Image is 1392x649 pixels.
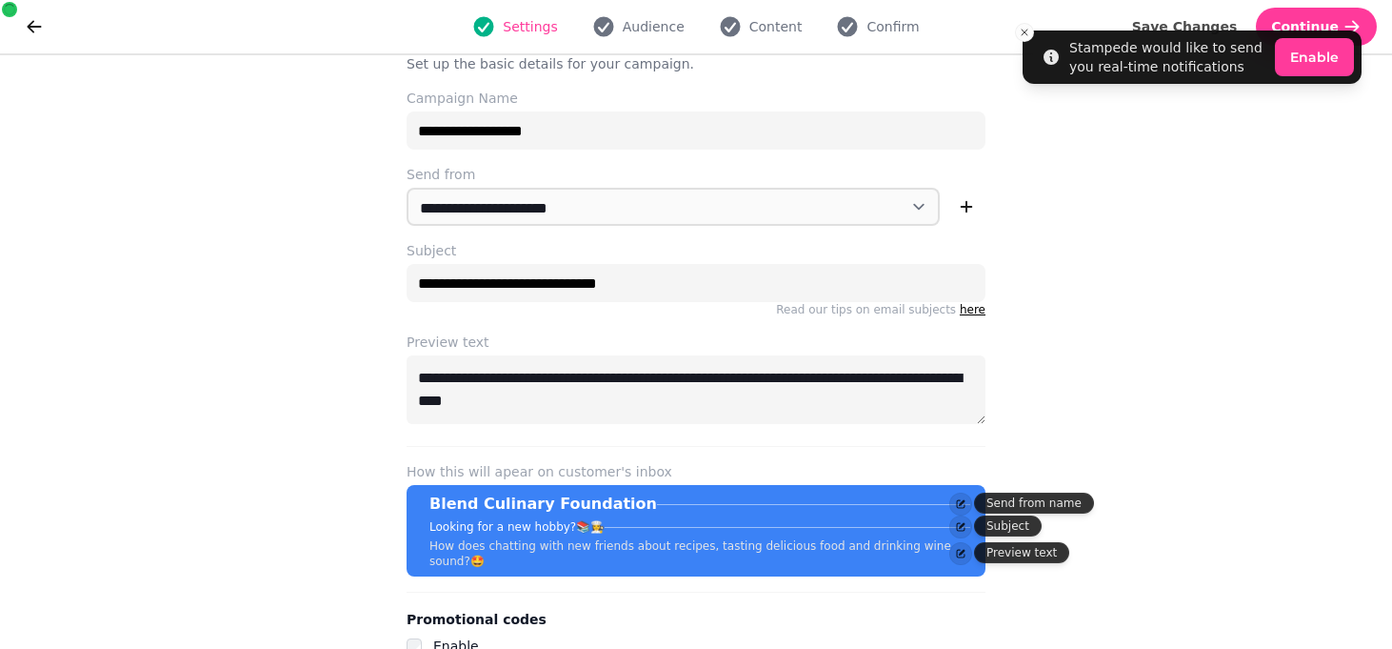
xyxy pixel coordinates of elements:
[503,17,557,36] span: Settings
[974,493,1094,514] div: Send from name
[15,8,53,46] button: go back
[1117,8,1253,46] button: Save Changes
[407,462,985,481] label: How this will apear on customer's inbox
[866,17,919,36] span: Confirm
[1256,8,1377,46] button: Continue
[429,493,657,516] p: Blend Culinary Foundation
[429,538,970,569] p: How does chatting with new friends about recipes, tasting delicious food and drinking wine sound?🤩
[1069,38,1267,76] div: Stampede would like to send you real-time notifications
[974,516,1042,537] div: Subject
[1275,38,1354,76] button: Enable
[407,241,985,260] label: Subject
[407,302,985,317] p: Read our tips on email subjects
[1015,23,1034,42] button: Close toast
[974,542,1069,563] div: Preview text
[749,17,803,36] span: Content
[407,333,985,352] label: Preview text
[429,519,605,535] p: Looking for a new hobby?📚👩‍🍳
[407,608,547,631] legend: Promotional codes
[407,54,894,73] p: Set up the basic details for your campaign.
[960,303,985,316] a: here
[623,17,685,36] span: Audience
[407,165,985,184] label: Send from
[407,89,985,108] label: Campaign Name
